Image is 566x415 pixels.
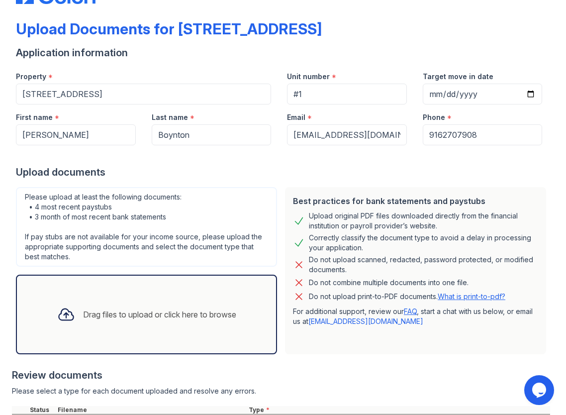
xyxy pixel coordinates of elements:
label: Last name [152,112,188,122]
div: Review documents [12,368,550,382]
div: Type [247,406,550,414]
label: Property [16,72,46,82]
div: Drag files to upload or click here to browse [83,309,236,320]
div: Correctly classify the document type to avoid a delay in processing your application. [309,233,538,253]
label: Phone [423,112,445,122]
div: Application information [16,46,550,60]
div: Upload Documents for [STREET_ADDRESS] [16,20,322,38]
p: For additional support, review our , start a chat with us below, or email us at [293,307,538,326]
p: Do not upload print-to-PDF documents. [309,292,505,302]
div: Filename [56,406,247,414]
iframe: chat widget [524,375,556,405]
div: Do not upload scanned, redacted, password protected, or modified documents. [309,255,538,275]
div: Upload documents [16,165,550,179]
a: FAQ [404,307,417,315]
div: Do not combine multiple documents into one file. [309,277,469,289]
a: [EMAIL_ADDRESS][DOMAIN_NAME] [308,317,423,325]
div: Please select a type for each document uploaded and resolve any errors. [12,386,550,396]
label: Email [287,112,305,122]
label: Unit number [287,72,330,82]
label: Target move in date [423,72,493,82]
div: Status [28,406,56,414]
label: First name [16,112,53,122]
a: What is print-to-pdf? [438,292,505,301]
div: Please upload at least the following documents: • 4 most recent paystubs • 3 month of most recent... [16,187,277,267]
div: Upload original PDF files downloaded directly from the financial institution or payroll provider’... [309,211,538,231]
div: Best practices for bank statements and paystubs [293,195,538,207]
